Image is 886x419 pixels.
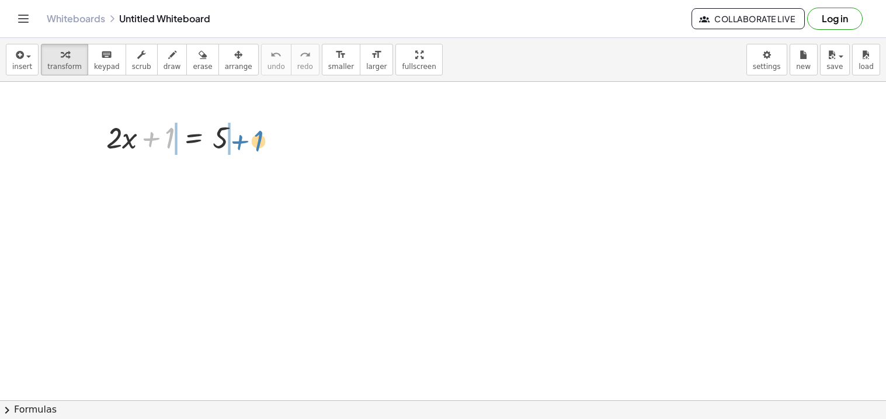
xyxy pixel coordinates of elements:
button: arrange [218,44,259,75]
button: settings [746,44,787,75]
span: redo [297,63,313,71]
i: undo [270,48,282,62]
span: save [826,63,843,71]
i: format_size [371,48,382,62]
button: keyboardkeypad [88,44,126,75]
i: format_size [335,48,346,62]
button: redoredo [291,44,319,75]
button: new [790,44,818,75]
button: draw [157,44,187,75]
a: Whiteboards [47,13,105,25]
span: smaller [328,63,354,71]
button: fullscreen [395,44,442,75]
span: arrange [225,63,252,71]
span: undo [267,63,285,71]
button: transform [41,44,88,75]
button: Log in [807,8,863,30]
button: format_sizesmaller [322,44,360,75]
span: new [796,63,811,71]
span: Collaborate Live [701,13,795,24]
i: keyboard [101,48,112,62]
span: draw [164,63,181,71]
button: Collaborate Live [692,8,805,29]
button: undoundo [261,44,291,75]
span: transform [47,63,82,71]
span: settings [753,63,781,71]
span: load [859,63,874,71]
span: larger [366,63,387,71]
span: scrub [132,63,151,71]
span: erase [193,63,212,71]
span: fullscreen [402,63,436,71]
button: Toggle navigation [14,9,33,28]
i: redo [300,48,311,62]
span: insert [12,63,32,71]
button: format_sizelarger [360,44,393,75]
button: save [820,44,850,75]
button: scrub [126,44,158,75]
span: keypad [94,63,120,71]
button: erase [186,44,218,75]
button: insert [6,44,39,75]
button: load [852,44,880,75]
